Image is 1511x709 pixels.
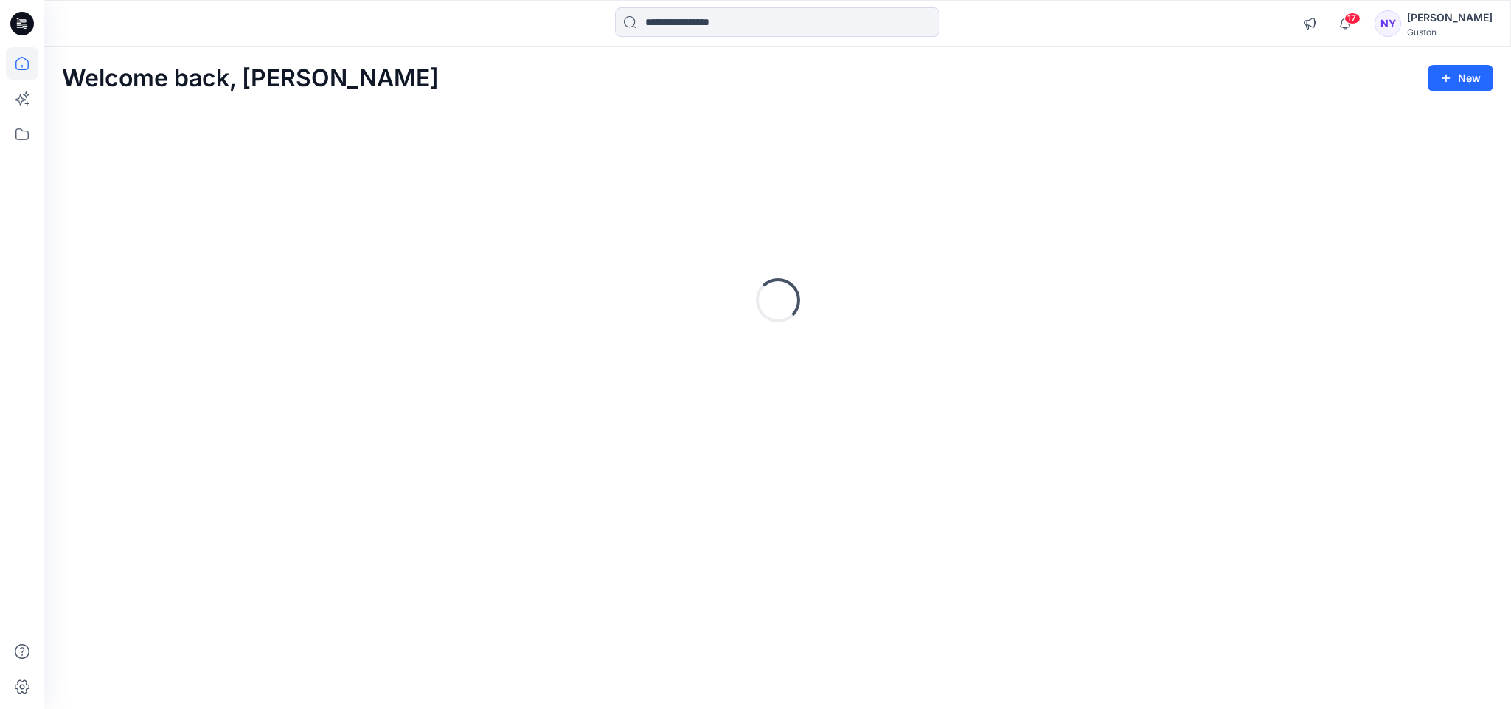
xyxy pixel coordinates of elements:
h2: Welcome back, [PERSON_NAME] [62,65,439,92]
div: Guston [1407,27,1493,38]
div: NY [1375,10,1401,37]
button: New [1428,65,1493,91]
div: [PERSON_NAME] [1407,9,1493,27]
span: 17 [1344,13,1361,24]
